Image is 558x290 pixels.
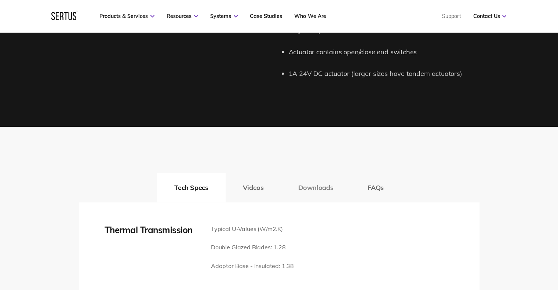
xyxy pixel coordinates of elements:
a: Case Studies [250,13,282,19]
li: 1A 24V DC actuator (larger sizes have tandem actuators) [289,69,479,79]
a: Resources [167,13,198,19]
p: Double Glazed Blades: 1.28 [211,243,294,252]
li: Actuator contains open/close end switches [289,47,479,58]
a: Who We Are [294,13,326,19]
a: Support [442,13,461,19]
a: Systems [210,13,238,19]
p: Adaptor Base - Insulated: 1.38 [211,261,294,271]
p: Typical U-Values (W/m2.K) [211,224,294,234]
button: FAQs [350,173,401,202]
a: Contact Us [473,13,506,19]
button: Downloads [281,173,350,202]
button: Videos [226,173,281,202]
a: Products & Services [99,13,154,19]
div: Thermal Transmission [105,224,200,235]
